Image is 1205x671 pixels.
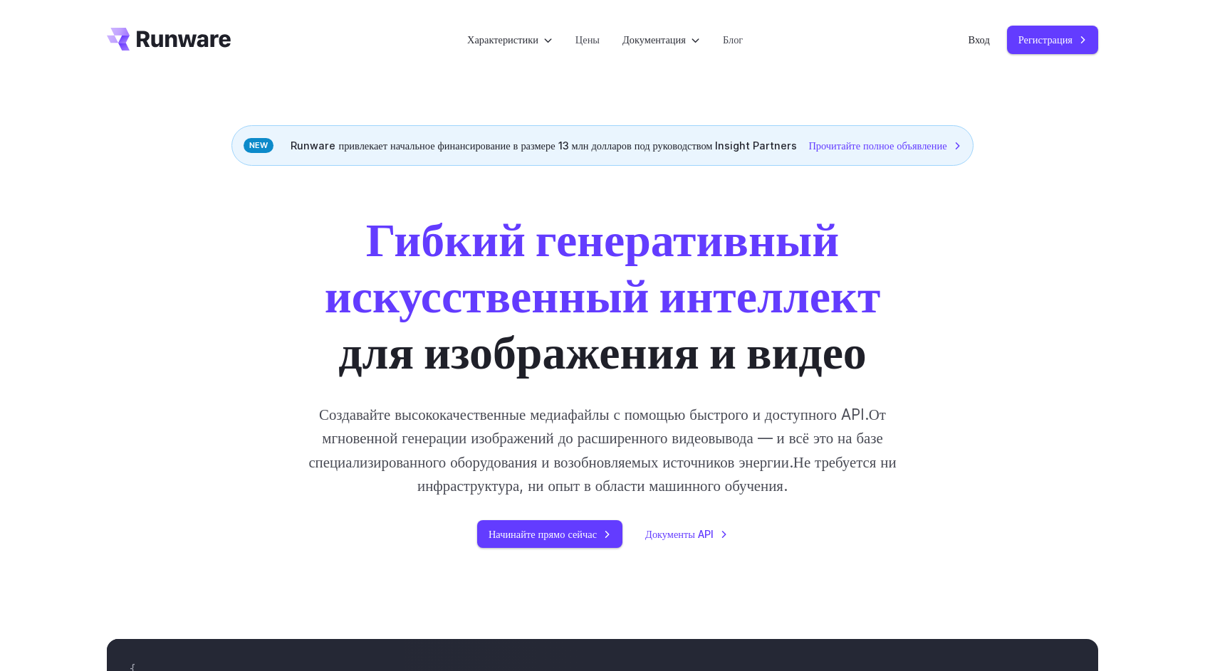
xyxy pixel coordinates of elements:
ya-tr-span: Не требуется ни инфраструктура, ни опыт в области машинного обучения. [417,453,897,495]
a: Регистрация [1007,26,1098,53]
a: Цены [575,31,600,48]
ya-tr-span: Начинайте прямо сейчас [489,526,597,542]
a: Документы API [645,526,728,542]
ya-tr-span: Цены [575,33,600,46]
a: Вход [969,31,990,48]
ya-tr-span: Характеристики [467,33,538,46]
ya-tr-span: Гибкий генеративный искусственный интеллект [325,211,881,324]
ya-tr-span: Прочитайте полное объявление [808,137,946,154]
ya-tr-span: Регистрация [1018,31,1073,48]
ya-tr-span: для изображения и видео [338,323,867,380]
ya-tr-span: От мгновенной генерации изображений до расширенного видеовывода — и всё это на базе специализиров... [308,406,886,471]
a: Блог [723,31,743,48]
ya-tr-span: Создавайте высококачественные медиафайлы с помощью быстрого и доступного API. [319,406,869,423]
a: Прочитайте полное объявление [808,137,961,154]
a: Перейти к / [107,28,231,51]
a: Начинайте прямо сейчас [477,520,622,548]
ya-tr-span: Runware привлекает начальное финансирование в размере 13 млн долларов под руководством Insight Pa... [291,137,797,154]
ya-tr-span: Документация [622,33,686,46]
ya-tr-span: Документы API [645,526,714,542]
ya-tr-span: Блог [723,33,743,46]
